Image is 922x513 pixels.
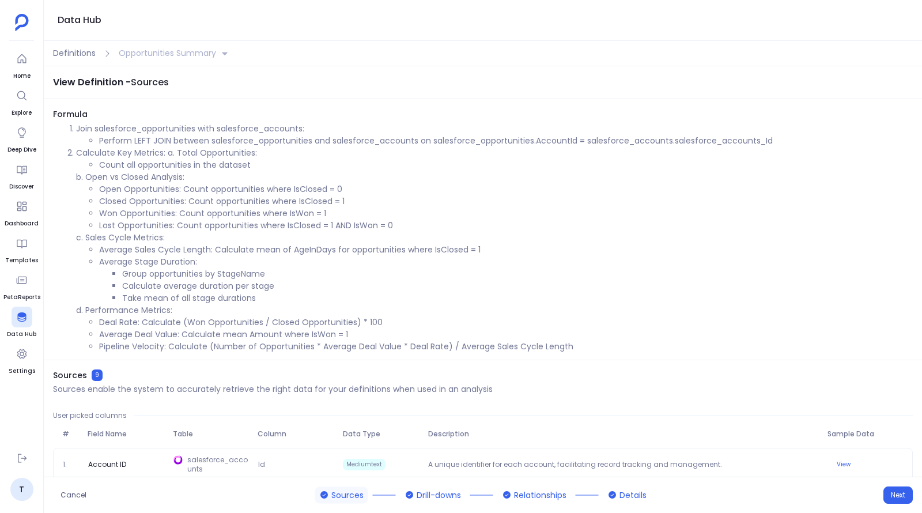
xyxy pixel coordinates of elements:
a: Home [12,48,32,81]
span: Sample Data [823,429,908,439]
span: Formula [53,108,913,120]
p: b. Open vs Closed Analysis: [76,171,913,183]
p: Calculate Key Metrics: a. Total Opportunities: [76,147,913,159]
span: Data Type [338,429,424,439]
span: Settings [9,367,35,376]
span: Mediumtext [343,459,386,470]
span: # [58,429,83,439]
a: Templates [5,233,38,265]
span: Drill-downs [417,489,461,501]
a: Dashboard [5,196,39,228]
h1: Data Hub [58,12,101,28]
a: PetaReports [3,270,40,302]
li: Take mean of all stage durations [122,292,913,304]
p: c. Sales Cycle Metrics: [76,232,913,244]
p: Sources enable the system to accurately retrieve the right data for your definitions when used in... [53,383,493,395]
button: Sources [315,486,368,503]
span: Dashboard [5,219,39,228]
li: Won Opportunities: Count opportunities where IsWon = 1 [99,208,913,220]
span: Sources [53,369,87,381]
span: View Definition - [53,76,131,89]
span: Table [168,429,254,439]
button: Drill-downs [400,486,466,503]
span: PetaReports [3,293,40,302]
span: 1. [58,460,84,469]
span: Field Name [83,429,168,439]
button: Relationships [498,486,571,503]
li: Group opportunities by StageName [122,268,913,280]
li: Perform LEFT JOIN between salesforce_opportunities and salesforce_accounts on salesforce_opportun... [99,135,913,147]
a: T [10,478,33,501]
li: Deal Rate: Calculate (Won Opportunities / Closed Opportunities) * 100 [99,316,913,329]
span: Details [619,489,647,501]
span: Sources [331,489,364,501]
p: d. Performance Metrics: [76,304,913,316]
span: User picked columns [53,411,127,420]
a: Explore [12,85,32,118]
span: Deep Dive [7,145,36,154]
span: Relationships [514,489,566,501]
li: Calculate average duration per stage [122,280,913,292]
span: Sources [131,76,169,89]
li: Average Deal Value: Calculate mean Amount where IsWon = 1 [99,329,913,341]
button: Details [603,486,651,503]
li: Closed Opportunities: Count opportunities where IsClosed = 1 [99,195,913,208]
li: Pipeline Velocity: Calculate (Number of Opportunities * Average Deal Value * Deal Rate) / Average... [99,341,913,353]
li: Average Sales Cycle Length: Calculate mean of AgeInDays for opportunities where IsClosed = 1 [99,244,913,256]
span: Explore [12,108,32,118]
span: Discover [9,182,34,191]
span: Data Hub [7,330,36,339]
a: Deep Dive [7,122,36,154]
li: Lost Opportunities: Count opportunities where IsClosed = 1 AND IsWon = 0 [99,220,913,232]
li: Count all opportunities in the dataset [99,159,913,171]
a: Data Hub [7,307,36,339]
span: Home [12,71,32,81]
span: 9 [92,369,103,381]
p: A unique identifier for each account, facilitating record tracking and management. [424,460,823,469]
span: Column [253,429,338,439]
li: Average Stage Duration: [99,256,913,304]
span: salesforce_accounts [187,455,249,474]
span: Definitions [53,47,96,59]
a: Discover [9,159,34,191]
span: Id [254,460,338,469]
a: Settings [9,344,35,376]
span: Opportunities Summary [119,47,216,59]
span: Account ID [84,460,131,469]
button: View [830,458,857,471]
img: petavue logo [15,14,29,31]
span: Templates [5,256,38,265]
li: Open Opportunities: Count opportunities where IsClosed = 0 [99,183,913,195]
button: Next [883,486,913,504]
span: Description [424,429,823,439]
button: Opportunities Summary [116,44,231,63]
p: Join salesforce_opportunities with salesforce_accounts: [76,123,913,135]
button: Cancel [53,486,94,504]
